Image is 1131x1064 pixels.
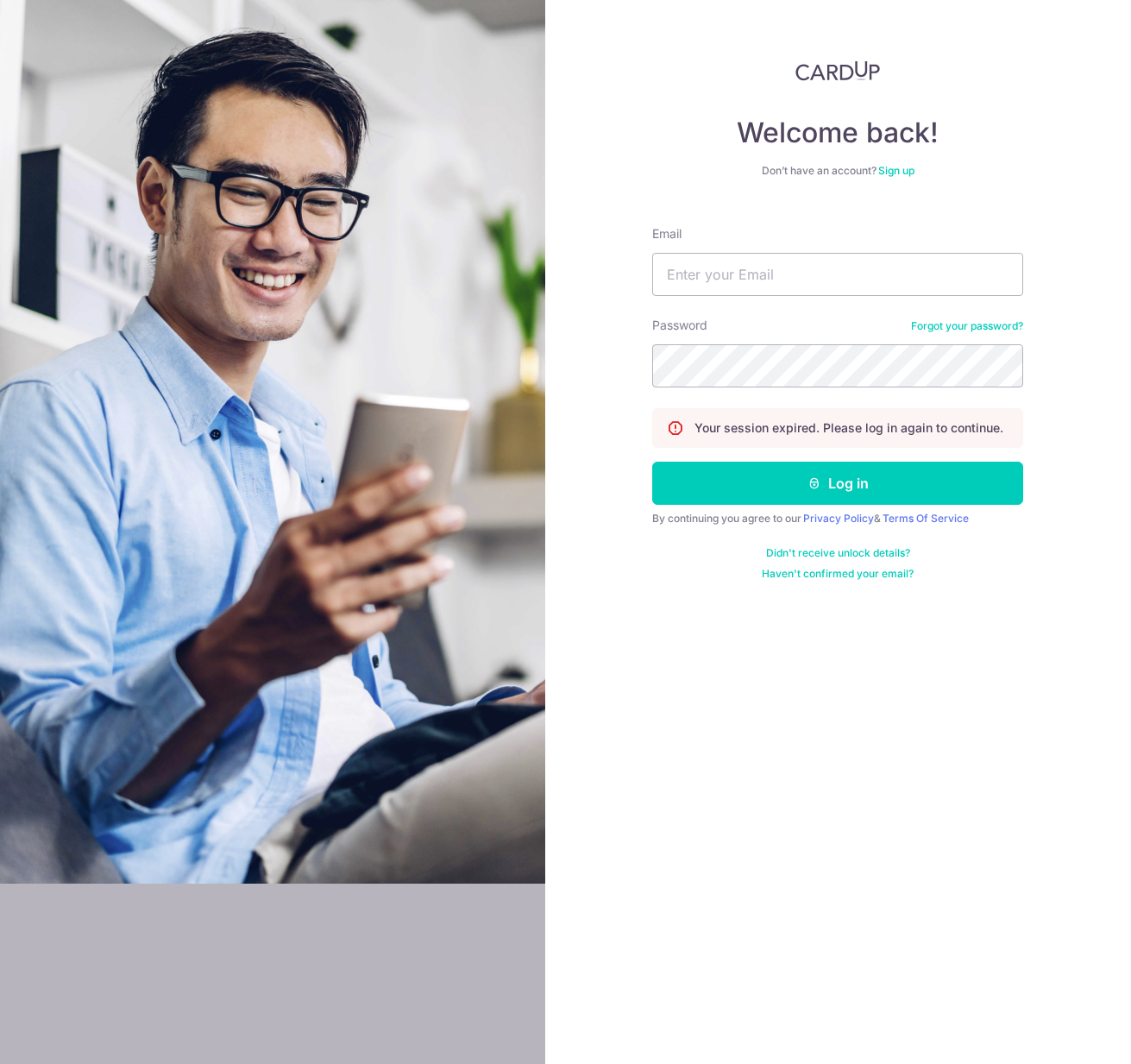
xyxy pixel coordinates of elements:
a: Sign up [878,164,914,177]
p: Your session expired. Please log in again to continue. [694,419,1003,437]
a: Haven't confirmed your email? [762,567,914,581]
h4: Welcome back! [652,116,1023,150]
a: Privacy Policy [803,512,874,525]
div: Don’t have an account? [652,164,1023,178]
a: Didn't receive unlock details? [766,546,910,560]
button: Log in [652,462,1023,505]
div: By continuing you agree to our & [652,512,1023,526]
label: Password [652,317,707,334]
a: Terms Of Service [883,512,969,525]
label: Email [652,225,682,242]
a: Forgot your password? [911,319,1023,333]
img: CardUp Logo [795,60,880,81]
input: Enter your Email [652,253,1023,296]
